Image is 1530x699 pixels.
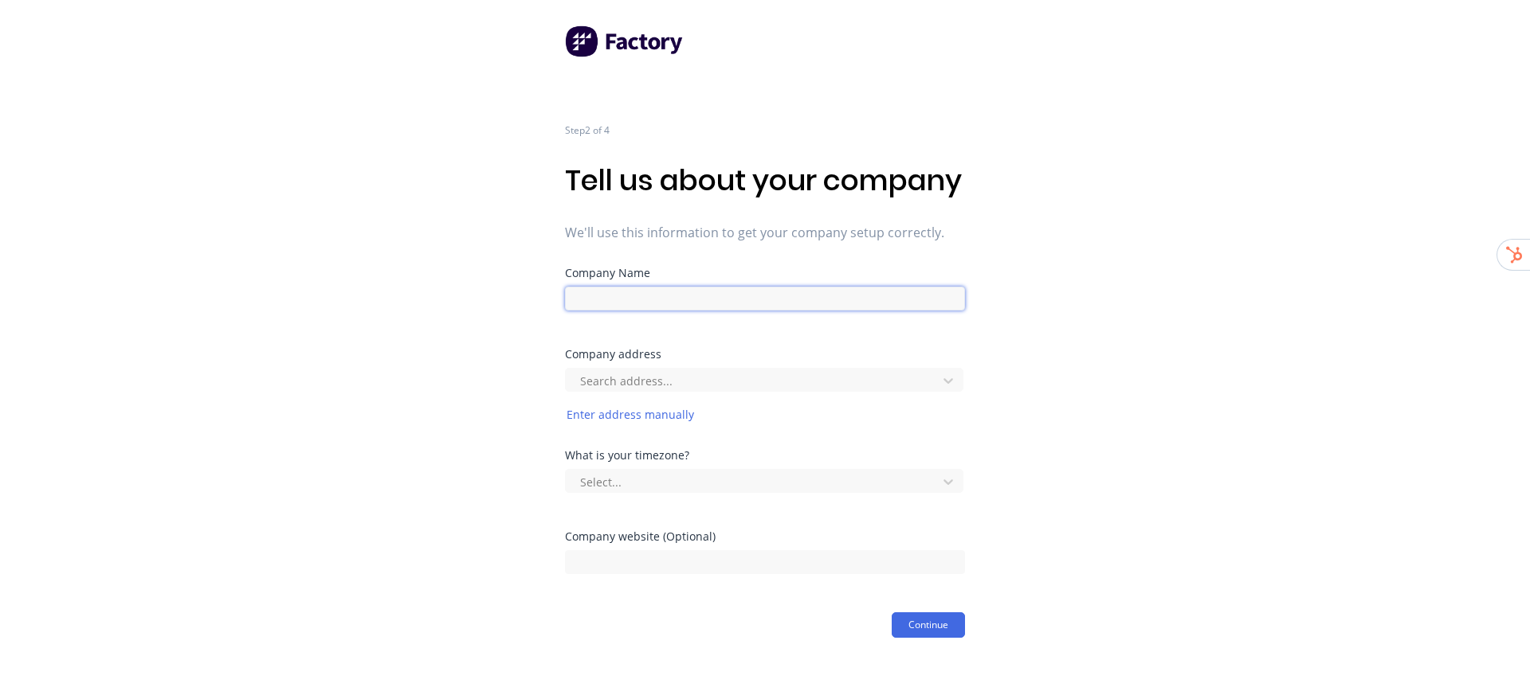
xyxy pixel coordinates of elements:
div: Company Name [565,267,965,279]
div: Company website (Optional) [565,531,965,542]
span: Step 2 of 4 [565,123,610,137]
h1: Tell us about your company [565,163,965,197]
button: Continue [892,612,965,638]
img: Factory [565,25,685,57]
span: We'll use this information to get your company setup correctly. [565,223,965,242]
button: Enter address manually [565,404,696,424]
div: Company address [565,349,965,360]
div: What is your timezone? [565,450,965,461]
